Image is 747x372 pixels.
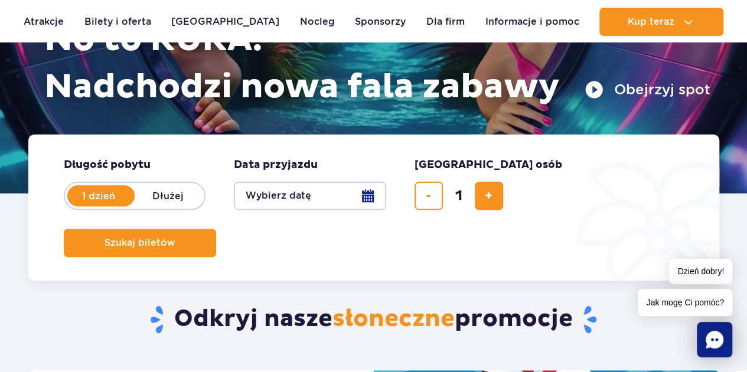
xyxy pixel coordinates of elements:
[426,8,465,36] a: Dla firm
[638,289,732,316] span: Jak mogę Ci pomóc?
[28,304,719,335] h2: Odkryj nasze promocje
[415,158,562,172] span: [GEOGRAPHIC_DATA] osób
[415,182,443,210] button: usuń bilet
[65,183,132,208] label: 1 dzień
[355,8,406,36] a: Sponsorzy
[44,17,710,111] h1: No to RURA! Nadchodzi nowa fala zabawy
[445,182,473,210] input: liczba biletów
[234,158,318,172] span: Data przyjazdu
[485,8,579,36] a: Informacje i pomoc
[28,134,719,281] form: Planowanie wizyty w Park of Poland
[64,158,151,172] span: Długość pobytu
[171,8,279,36] a: [GEOGRAPHIC_DATA]
[585,80,710,99] button: Obejrzyj spot
[627,17,674,27] span: Kup teraz
[475,182,503,210] button: dodaj bilet
[105,238,175,248] span: Szukaj biletów
[300,8,335,36] a: Nocleg
[84,8,151,36] a: Bilety i oferta
[669,259,732,284] span: Dzień dobry!
[599,8,723,36] button: Kup teraz
[234,182,386,210] button: Wybierz datę
[135,183,202,208] label: Dłużej
[332,304,455,334] span: słoneczne
[24,8,64,36] a: Atrakcje
[697,322,732,357] div: Chat
[64,229,216,257] button: Szukaj biletów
